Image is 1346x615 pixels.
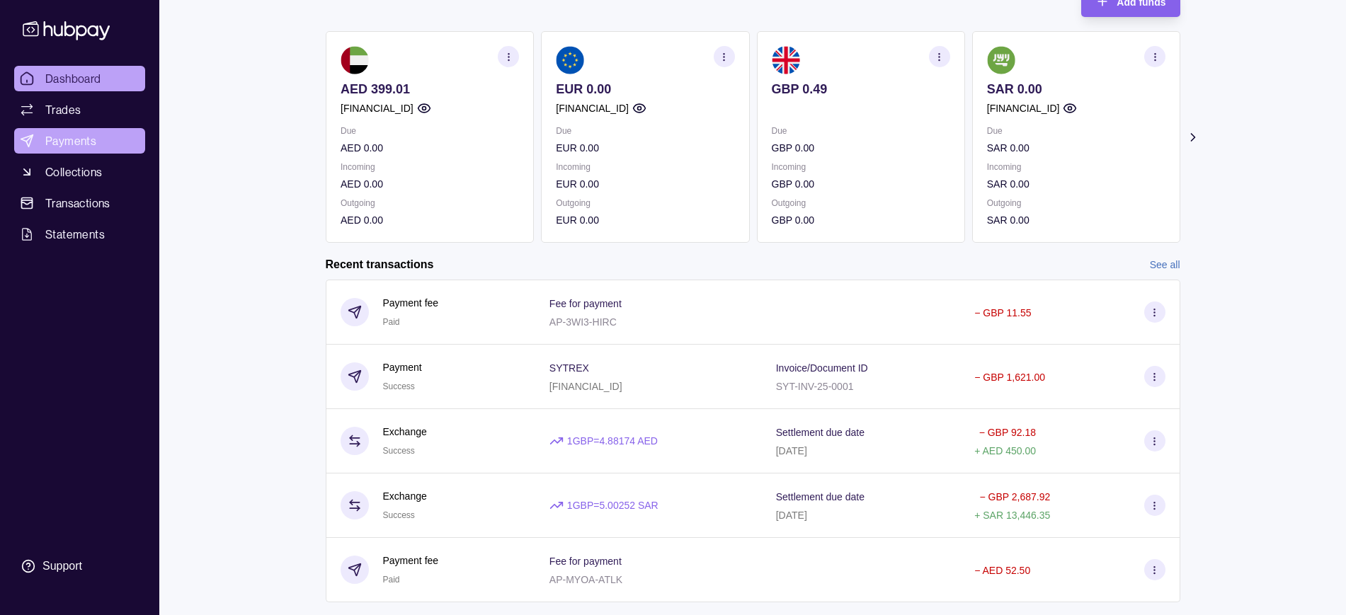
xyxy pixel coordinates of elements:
[341,195,519,211] p: Outgoing
[341,212,519,228] p: AED 0.00
[776,510,807,521] p: [DATE]
[549,298,622,309] p: Fee for payment
[326,257,434,272] h2: Recent transactions
[549,381,622,392] p: [FINANCIAL_ID]
[383,510,415,520] span: Success
[556,46,584,74] img: eu
[42,558,82,574] div: Support
[974,372,1045,383] p: − GBP 1,621.00
[771,123,949,139] p: Due
[986,140,1165,156] p: SAR 0.00
[771,81,949,97] p: GBP 0.49
[383,317,400,327] span: Paid
[567,498,658,513] p: 1 GBP = 5.00252 SAR
[771,159,949,175] p: Incoming
[974,445,1036,456] p: + AED 450.00
[986,123,1165,139] p: Due
[14,128,145,154] a: Payments
[986,176,1165,192] p: SAR 0.00
[14,159,145,185] a: Collections
[771,195,949,211] p: Outgoing
[45,226,105,243] span: Statements
[341,46,369,74] img: ae
[549,316,617,328] p: AP-3WI3-HIRC
[986,100,1059,116] p: [FINANCIAL_ID]
[341,159,519,175] p: Incoming
[14,190,145,216] a: Transactions
[45,132,96,149] span: Payments
[556,212,734,228] p: EUR 0.00
[383,488,427,504] p: Exchange
[986,159,1165,175] p: Incoming
[341,81,519,97] p: AED 399.01
[383,446,415,456] span: Success
[776,362,868,374] p: Invoice/Document ID
[556,195,734,211] p: Outgoing
[979,427,1036,438] p: − GBP 92.18
[556,159,734,175] p: Incoming
[771,140,949,156] p: GBP 0.00
[383,381,415,391] span: Success
[556,176,734,192] p: EUR 0.00
[45,163,102,180] span: Collections
[556,140,734,156] p: EUR 0.00
[383,553,439,568] p: Payment fee
[974,565,1030,576] p: − AED 52.50
[974,510,1050,521] p: + SAR 13,446.35
[383,424,427,439] p: Exchange
[383,360,422,375] p: Payment
[14,222,145,247] a: Statements
[14,66,145,91] a: Dashboard
[14,97,145,122] a: Trades
[556,81,734,97] p: EUR 0.00
[45,101,81,118] span: Trades
[341,123,519,139] p: Due
[549,556,622,567] p: Fee for payment
[771,176,949,192] p: GBP 0.00
[776,445,807,456] p: [DATE]
[771,212,949,228] p: GBP 0.00
[556,100,629,116] p: [FINANCIAL_ID]
[986,212,1165,228] p: SAR 0.00
[341,100,414,116] p: [FINANCIAL_ID]
[979,491,1050,502] p: − GBP 2,687.92
[341,140,519,156] p: AED 0.00
[771,46,799,74] img: gb
[45,195,110,212] span: Transactions
[383,575,400,585] span: Paid
[974,307,1031,318] p: − GBP 11.55
[14,551,145,581] a: Support
[986,81,1165,97] p: SAR 0.00
[556,123,734,139] p: Due
[1150,257,1180,272] a: See all
[45,70,101,87] span: Dashboard
[341,176,519,192] p: AED 0.00
[776,491,865,502] p: Settlement due date
[986,195,1165,211] p: Outgoing
[383,295,439,311] p: Payment fee
[549,362,589,374] p: SYTREX
[986,46,1015,74] img: sa
[549,574,622,585] p: AP-MYOA-ATLK
[776,427,865,438] p: Settlement due date
[567,433,658,449] p: 1 GBP = 4.88174 AED
[776,381,854,392] p: SYT-INV-25-0001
